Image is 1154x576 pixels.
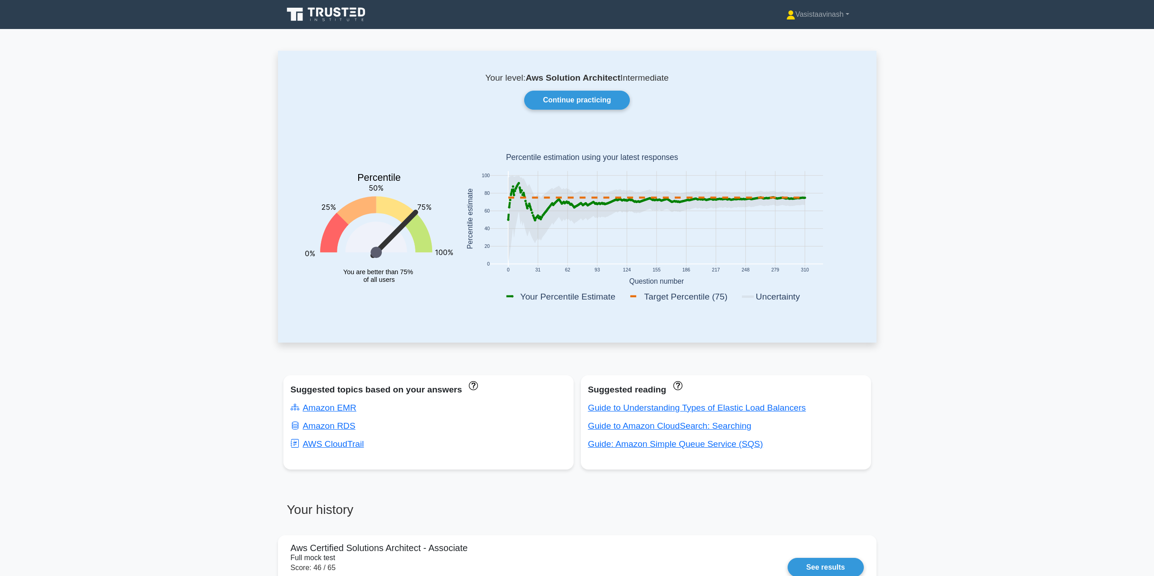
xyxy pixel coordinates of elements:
[482,173,490,178] text: 100
[291,403,356,412] a: Amazon EMR
[801,268,809,273] text: 310
[291,382,566,397] div: Suggested topics based on your answers
[712,268,720,273] text: 217
[623,268,631,273] text: 124
[764,5,871,24] a: Vasistaavinash
[629,277,684,285] text: Question number
[588,382,864,397] div: Suggested reading
[466,189,473,249] text: Percentile estimate
[565,268,570,273] text: 62
[671,380,682,390] a: These concepts have been answered less than 50% correct. The guides disapear when you answer ques...
[291,439,364,449] a: AWS CloudTrail
[484,244,490,249] text: 20
[506,268,509,273] text: 0
[484,191,490,196] text: 80
[343,268,413,276] tspan: You are better than 75%
[487,262,490,267] text: 0
[291,421,355,431] a: Amazon RDS
[506,153,678,162] text: Percentile estimation using your latest responses
[588,421,752,431] a: Guide to Amazon CloudSearch: Searching
[741,268,750,273] text: 248
[771,268,779,273] text: 279
[588,439,763,449] a: Guide: Amazon Simple Queue Service (SQS)
[524,91,629,110] a: Continue practicing
[283,502,572,525] h3: Your history
[652,268,661,273] text: 155
[594,268,600,273] text: 93
[363,276,394,283] tspan: of all users
[588,403,806,412] a: Guide to Understanding Types of Elastic Load Balancers
[526,73,620,82] b: Aws Solution Architect
[682,268,690,273] text: 186
[357,173,401,184] text: Percentile
[484,208,490,213] text: 60
[535,268,540,273] text: 31
[484,226,490,231] text: 40
[467,380,478,390] a: These topics have been answered less than 50% correct. Topics disapear when you answer questions ...
[300,73,855,83] p: Your level: Intermediate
